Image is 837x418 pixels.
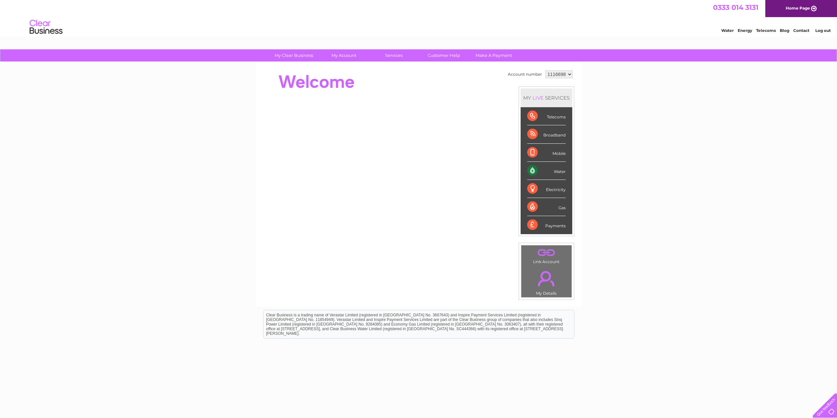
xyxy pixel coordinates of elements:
[527,180,566,198] div: Electricity
[527,107,566,125] div: Telecoms
[521,265,572,298] td: My Details
[417,49,471,61] a: Customer Help
[531,95,545,101] div: LIVE
[527,198,566,216] div: Gas
[317,49,371,61] a: My Account
[521,88,572,107] div: MY SERVICES
[367,49,421,61] a: Services
[467,49,521,61] a: Make A Payment
[738,28,752,33] a: Energy
[523,267,570,290] a: .
[527,125,566,143] div: Broadband
[29,17,63,37] img: logo.png
[263,4,574,32] div: Clear Business is a trading name of Verastar Limited (registered in [GEOGRAPHIC_DATA] No. 3667643...
[527,144,566,162] div: Mobile
[523,247,570,258] a: .
[721,28,734,33] a: Water
[527,216,566,234] div: Payments
[267,49,321,61] a: My Clear Business
[780,28,789,33] a: Blog
[713,3,758,12] a: 0333 014 3131
[521,245,572,266] td: Link Account
[815,28,831,33] a: Log out
[793,28,809,33] a: Contact
[527,162,566,180] div: Water
[756,28,776,33] a: Telecoms
[506,69,544,80] td: Account number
